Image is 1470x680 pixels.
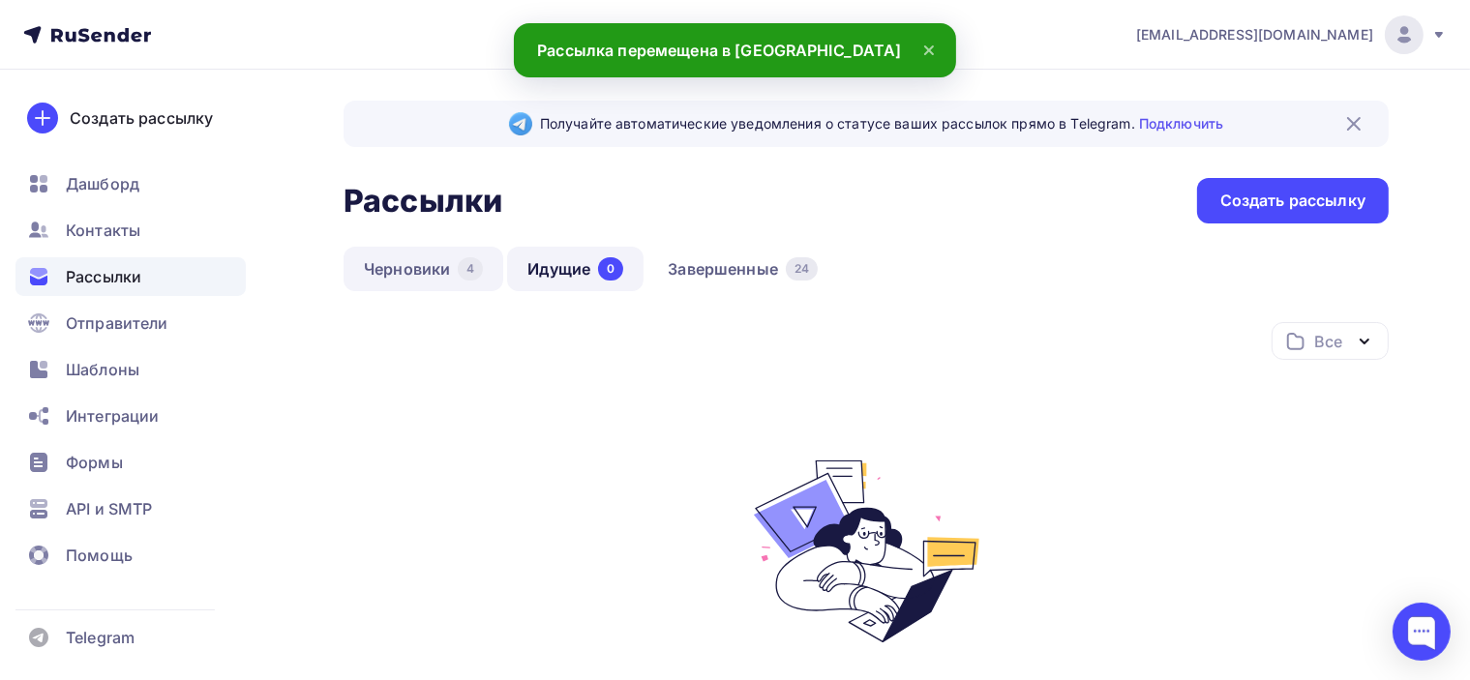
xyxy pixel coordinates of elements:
span: API и SMTP [66,497,152,520]
span: Формы [66,451,123,474]
div: 4 [458,257,483,281]
h2: Рассылки [344,182,502,221]
div: 0 [598,257,623,281]
a: [EMAIL_ADDRESS][DOMAIN_NAME] [1136,15,1447,54]
div: Создать рассылку [1220,190,1365,212]
button: Все [1272,322,1389,360]
span: Помощь [66,544,133,567]
span: Рассылки [66,265,141,288]
div: Все [1315,330,1342,353]
span: Отправители [66,311,168,335]
div: Создать рассылку [70,106,213,130]
a: Черновики4 [344,247,503,291]
span: [EMAIL_ADDRESS][DOMAIN_NAME] [1136,25,1373,44]
img: Telegram [509,112,532,135]
span: Интеграции [66,404,159,428]
a: Формы [15,443,246,482]
div: 24 [786,257,818,281]
a: Завершенные24 [647,247,838,291]
a: Подключить [1139,115,1223,132]
span: Шаблоны [66,358,139,381]
a: Рассылки [15,257,246,296]
a: Шаблоны [15,350,246,389]
a: Контакты [15,211,246,250]
span: Получайте автоматические уведомления о статусе ваших рассылок прямо в Telegram. [540,114,1223,133]
span: Telegram [66,626,135,649]
a: Отправители [15,304,246,342]
span: Дашборд [66,172,139,195]
span: Контакты [66,219,140,242]
a: Идущие0 [507,247,644,291]
a: Дашборд [15,164,246,203]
